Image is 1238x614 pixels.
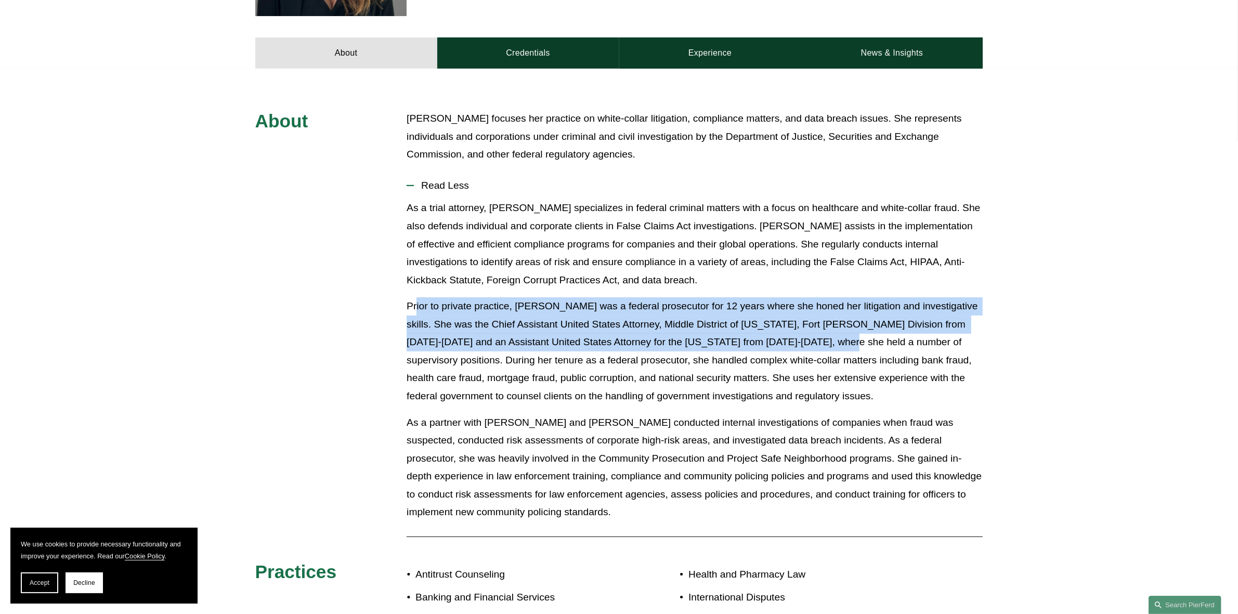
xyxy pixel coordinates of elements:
[30,579,49,586] span: Accept
[407,110,983,164] p: [PERSON_NAME] focuses her practice on white-collar litigation, compliance matters, and data breac...
[73,579,95,586] span: Decline
[407,172,983,199] button: Read Less
[688,566,922,584] p: Health and Pharmacy Law
[407,414,983,521] p: As a partner with [PERSON_NAME] and [PERSON_NAME] conducted internal investigations of companies ...
[10,528,198,604] section: Cookie banner
[21,538,187,562] p: We use cookies to provide necessary functionality and improve your experience. Read our .
[255,111,308,131] span: About
[407,199,983,289] p: As a trial attorney, [PERSON_NAME] specializes in federal criminal matters with a focus on health...
[437,37,619,69] a: Credentials
[414,180,983,191] span: Read Less
[66,572,103,593] button: Decline
[255,561,337,582] span: Practices
[415,589,619,607] p: Banking and Financial Services
[407,297,983,405] p: Prior to private practice, [PERSON_NAME] was a federal prosecutor for 12 years where she honed he...
[407,199,983,529] div: Read Less
[21,572,58,593] button: Accept
[688,589,922,607] p: International Disputes
[415,566,619,584] p: Antitrust Counseling
[125,552,165,560] a: Cookie Policy
[801,37,983,69] a: News & Insights
[1149,596,1221,614] a: Search this site
[619,37,801,69] a: Experience
[255,37,437,69] a: About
